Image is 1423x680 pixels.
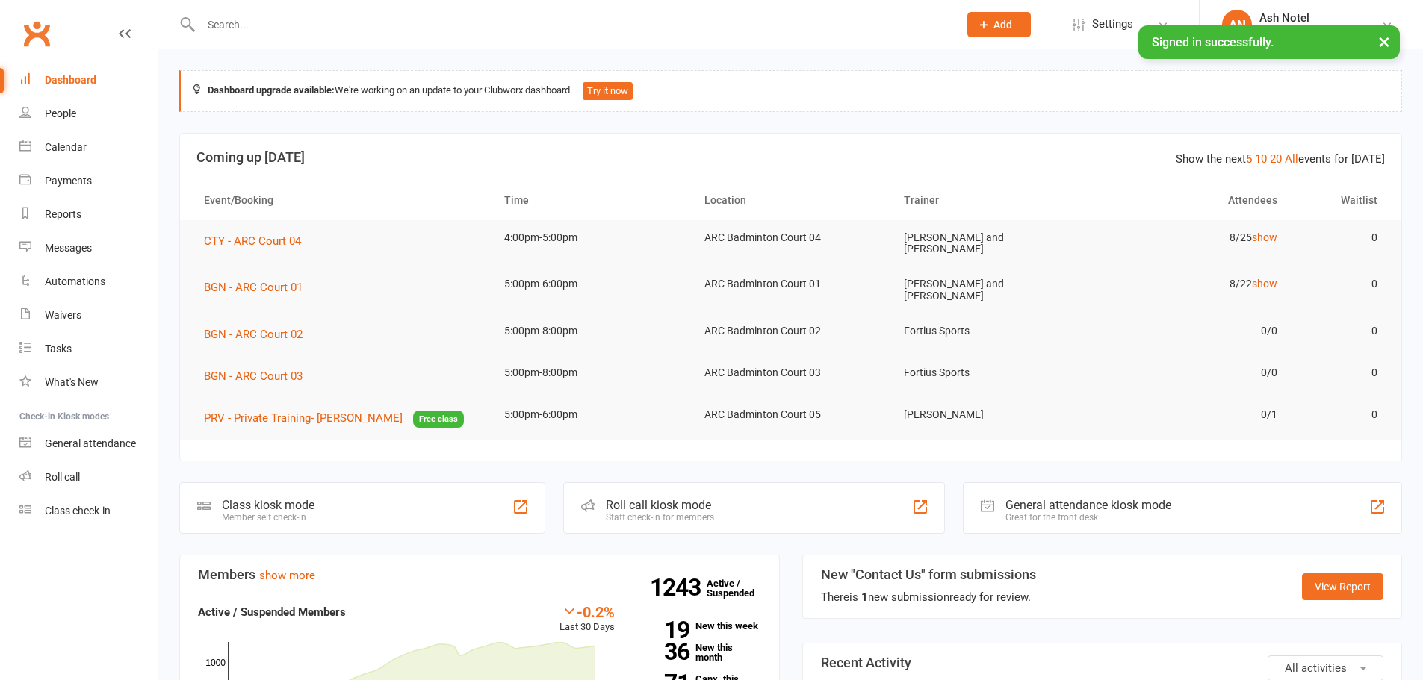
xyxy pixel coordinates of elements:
[1259,11,1360,25] div: Ash Notel
[583,82,633,100] button: Try it now
[491,397,691,432] td: 5:00pm-6:00pm
[19,494,158,528] a: Class kiosk mode
[45,505,111,517] div: Class check-in
[559,603,615,635] div: Last 30 Days
[890,266,1091,314] td: [PERSON_NAME] and [PERSON_NAME]
[1176,150,1385,168] div: Show the next events for [DATE]
[821,588,1036,606] div: There is new submission ready for review.
[208,84,335,96] strong: Dashboard upgrade available:
[1291,355,1391,390] td: 0
[19,131,158,164] a: Calendar
[637,619,689,641] strong: 19
[890,314,1091,349] td: Fortius Sports
[1270,152,1282,166] a: 20
[861,590,868,604] strong: 1
[1291,220,1391,255] td: 0
[19,461,158,494] a: Roll call
[19,427,158,461] a: General attendance kiosk mode
[198,605,346,619] strong: Active / Suspended Members
[413,411,464,428] span: Free class
[1091,220,1291,255] td: 8/25
[204,325,313,343] button: BGN - ARC Court 02
[890,355,1091,390] td: Fortius Sports
[45,376,99,388] div: What's New
[45,437,136,449] div: General attendance
[259,569,315,582] a: show more
[45,107,76,119] div: People
[1291,266,1391,302] td: 0
[19,198,158,231] a: Reports
[559,603,615,620] div: -0.2%
[190,181,491,219] th: Event/Booking
[1091,355,1291,390] td: 0/0
[1091,397,1291,432] td: 0/1
[45,309,81,321] div: Waivers
[606,498,714,512] div: Roll call kiosk mode
[1005,512,1171,523] div: Great for the front desk
[1092,7,1133,41] span: Settings
[222,512,314,523] div: Member self check-in
[637,621,761,631] a: 19New this week
[19,164,158,198] a: Payments
[1371,25,1398,57] button: ×
[691,397,891,432] td: ARC Badminton Court 05
[691,355,891,390] td: ARC Badminton Court 03
[45,471,80,483] div: Roll call
[204,411,403,425] span: PRV - Private Training- [PERSON_NAME]
[691,220,891,255] td: ARC Badminton Court 04
[19,63,158,97] a: Dashboard
[691,314,891,349] td: ARC Badminton Court 02
[45,74,96,86] div: Dashboard
[491,314,691,349] td: 5:00pm-8:00pm
[637,640,689,663] strong: 36
[890,181,1091,219] th: Trainer
[45,141,87,153] div: Calendar
[1285,152,1298,166] a: All
[691,181,891,219] th: Location
[1222,10,1252,40] div: AN
[1291,181,1391,219] th: Waitlist
[821,567,1036,582] h3: New "Contact Us" form submissions
[1255,152,1267,166] a: 10
[204,367,313,385] button: BGN - ARC Court 03
[1091,266,1291,302] td: 8/22
[19,332,158,366] a: Tasks
[45,275,105,287] div: Automations
[19,366,158,399] a: What's New
[19,265,158,299] a: Automations
[222,498,314,512] div: Class kiosk mode
[967,12,1031,37] button: Add
[1259,25,1360,38] div: [GEOGRAPHIC_DATA]
[1252,231,1277,243] a: show
[1291,397,1391,432] td: 0
[1302,573,1383,600] a: View Report
[1291,314,1391,349] td: 0
[890,220,1091,267] td: [PERSON_NAME] and [PERSON_NAME]
[491,266,691,302] td: 5:00pm-6:00pm
[45,343,72,355] div: Tasks
[1091,314,1291,349] td: 0/0
[491,220,691,255] td: 4:00pm-5:00pm
[204,234,301,248] span: CTY - ARC Court 04
[204,409,464,428] button: PRV - Private Training- [PERSON_NAME]Free class
[890,397,1091,432] td: [PERSON_NAME]
[198,567,761,582] h3: Members
[19,97,158,131] a: People
[1152,35,1274,49] span: Signed in successfully.
[19,231,158,265] a: Messages
[18,15,55,52] a: Clubworx
[691,266,891,302] td: ARC Badminton Court 01
[179,70,1402,112] div: We're working on an update to your Clubworx dashboard.
[45,208,81,220] div: Reports
[196,150,1385,165] h3: Coming up [DATE]
[204,281,303,294] span: BGN - ARC Court 01
[45,242,92,254] div: Messages
[204,369,303,383] span: BGN - ARC Court 03
[1091,181,1291,219] th: Attendees
[821,655,1384,670] h3: Recent Activity
[1005,498,1171,512] div: General attendance kiosk mode
[196,14,948,35] input: Search...
[650,576,707,599] strong: 1243
[491,181,691,219] th: Time
[204,232,311,250] button: CTY - ARC Court 04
